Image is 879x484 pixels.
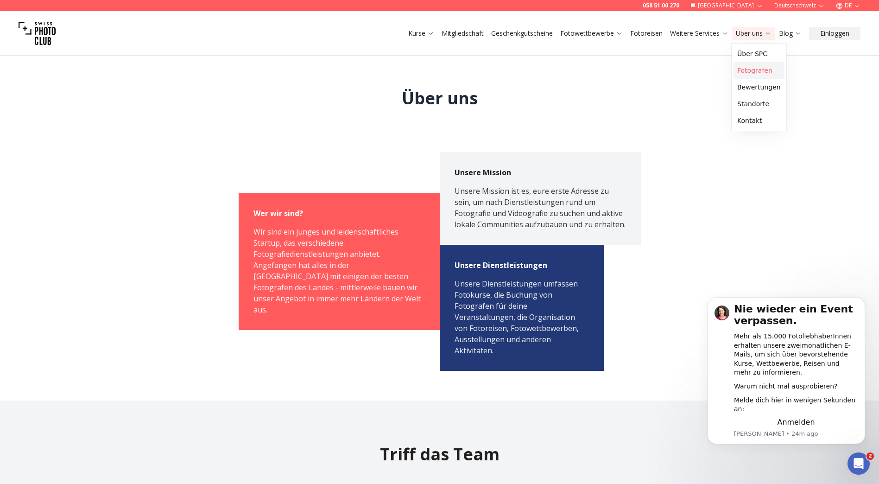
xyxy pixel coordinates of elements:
iframe: Intercom live chat [847,452,870,475]
iframe: Intercom notifications message [694,292,879,459]
button: Kurse [405,27,438,40]
h2: Wer wir sind? [253,208,425,219]
button: Fotowettbewerbe [556,27,626,40]
a: Mitgliedschaft [442,29,484,38]
a: Geschenkgutscheine [491,29,553,38]
a: Über SPC [734,45,784,62]
button: Fotoreisen [626,27,666,40]
a: Fotoreisen [630,29,663,38]
span: 2 [866,452,874,460]
a: Fotowettbewerbe [560,29,623,38]
a: Kurse [408,29,434,38]
button: Über uns [732,27,775,40]
span: Wir sind ein junges und leidenschaftliches Startup, das verschiedene Fotografiedienstleistungen a... [253,227,421,315]
a: Weitere Services [670,29,728,38]
span: Unsere Dienstleistungen umfassen Fotokurse, die Buchung von Fotografen für deine Veranstaltungen,... [455,279,579,356]
h2: Unsere Dienstleistungen [455,260,589,271]
a: Blog [779,29,802,38]
h1: Über uns [402,89,478,108]
span: Unsere Mission ist es, eure erste Adresse zu sein, um nach Dienstleistungen rund um Fotografie un... [455,186,626,229]
button: Blog [775,27,805,40]
a: Standorte [734,96,784,112]
a: Über uns [736,29,771,38]
h2: Unsere Mission [455,167,626,178]
button: Weitere Services [666,27,732,40]
button: Einloggen [809,27,860,40]
a: 058 51 00 270 [643,2,679,9]
h2: Triff das Team [151,445,729,464]
a: Fotografen [734,62,784,79]
a: Bewertungen [734,79,784,96]
button: Geschenkgutscheine [487,27,556,40]
img: Swiss photo club [19,15,56,52]
a: Kontakt [734,112,784,129]
button: Mitgliedschaft [438,27,487,40]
